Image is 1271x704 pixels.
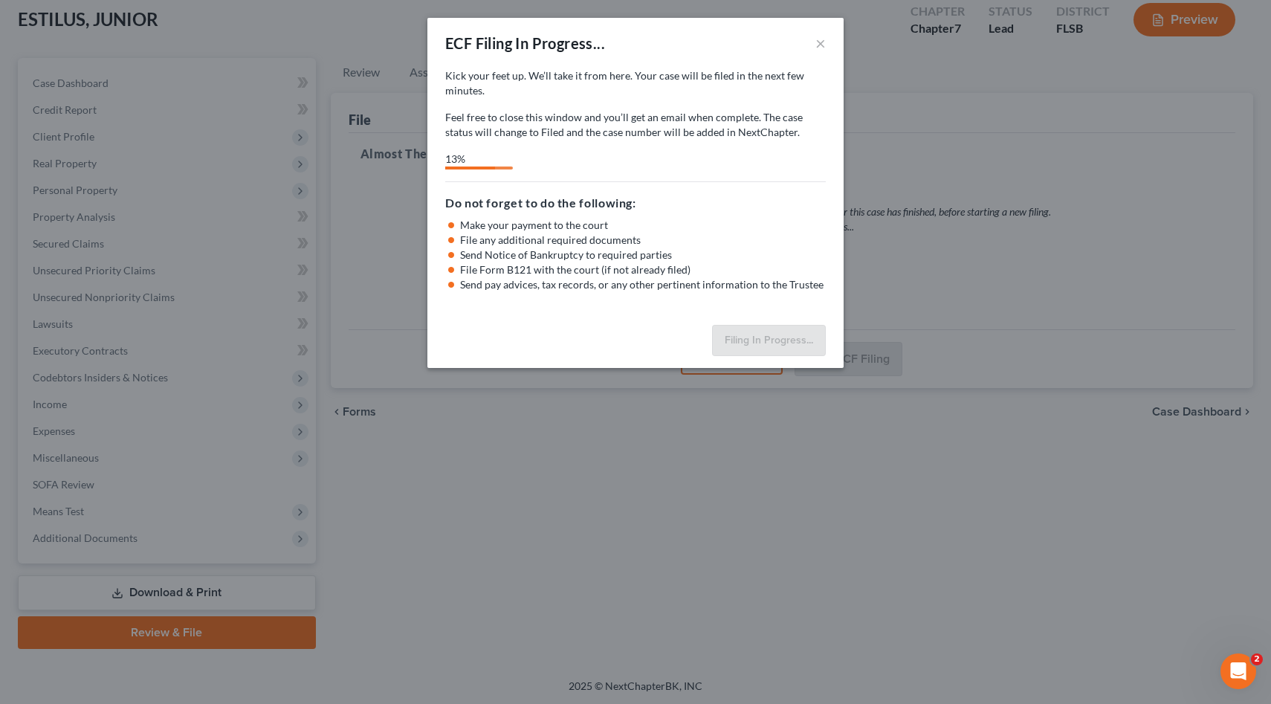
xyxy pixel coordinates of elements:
[1251,653,1263,665] span: 2
[460,277,826,292] li: Send pay advices, tax records, or any other pertinent information to the Trustee
[1220,653,1256,689] iframe: Intercom live chat
[445,110,826,140] p: Feel free to close this window and you’ll get an email when complete. The case status will change...
[460,218,826,233] li: Make your payment to the court
[445,152,495,167] div: 13%
[460,248,826,262] li: Send Notice of Bankruptcy to required parties
[815,34,826,52] button: ×
[445,33,605,54] div: ECF Filing In Progress...
[445,68,826,98] p: Kick your feet up. We’ll take it from here. Your case will be filed in the next few minutes.
[460,262,826,277] li: File Form B121 with the court (if not already filed)
[460,233,826,248] li: File any additional required documents
[712,325,826,356] button: Filing In Progress...
[445,194,826,212] h5: Do not forget to do the following:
